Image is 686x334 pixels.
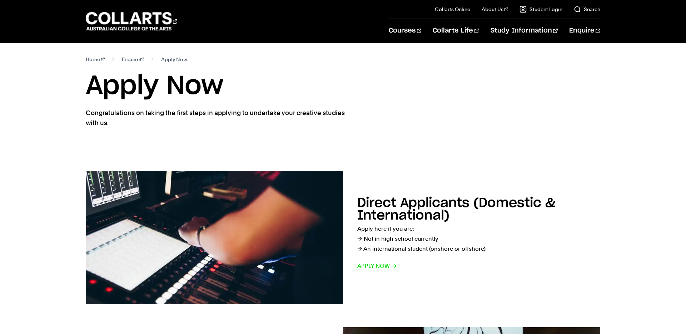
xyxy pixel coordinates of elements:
[86,11,177,31] div: Go to homepage
[357,197,556,222] h2: Direct Applicants (Domestic & International)
[482,6,508,13] a: About Us
[86,171,600,304] a: Direct Applicants (Domestic & International) Apply here if you are:→ Not in high school currently...
[86,54,105,64] a: Home
[569,19,600,43] a: Enquire
[86,70,600,102] h1: Apply Now
[520,6,562,13] a: Student Login
[161,54,187,64] span: Apply Now
[86,108,347,128] p: Congratulations on taking the first steps in applying to undertake your creative studies with us.
[574,6,600,13] a: Search
[357,261,397,271] span: Apply now
[435,6,470,13] a: Collarts Online
[122,54,144,64] a: Enquire
[433,19,479,43] a: Collarts Life
[491,19,558,43] a: Study Information
[389,19,421,43] a: Courses
[357,224,600,254] p: Apply here if you are: → Not in high school currently → An international student (onshore or offs...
